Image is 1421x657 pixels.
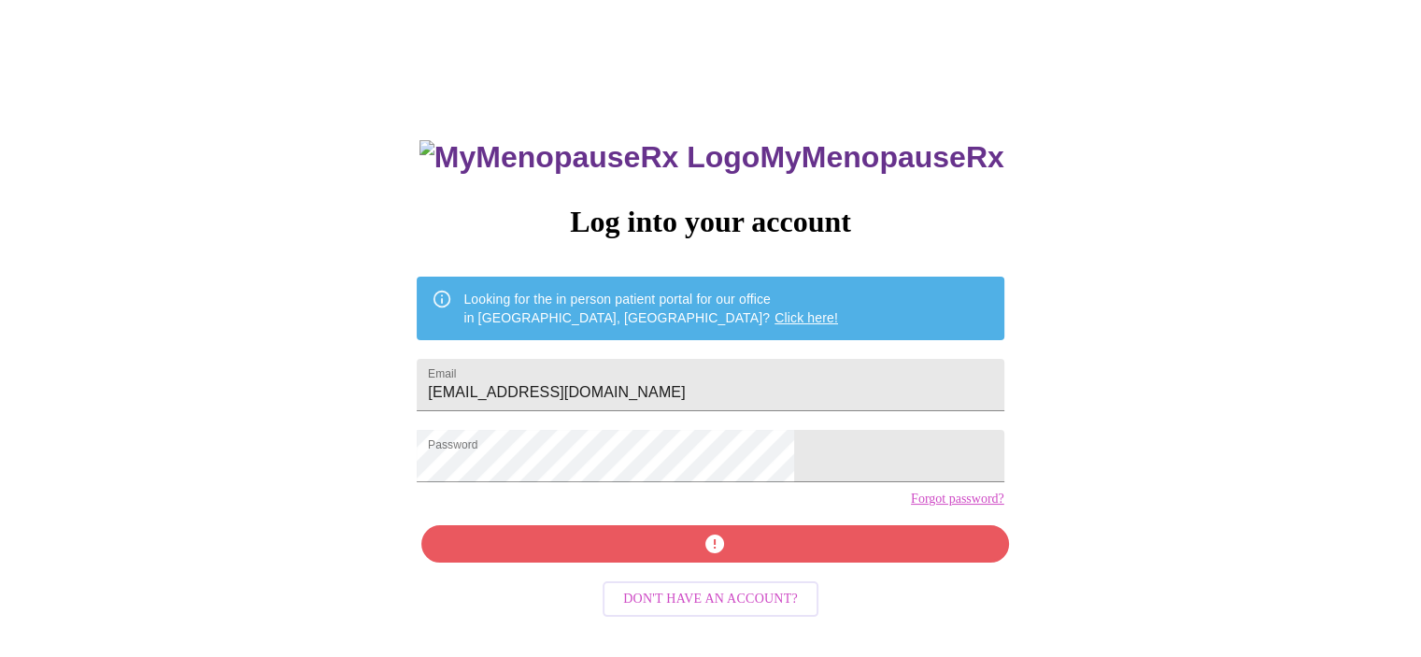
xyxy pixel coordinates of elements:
h3: MyMenopauseRx [419,140,1004,175]
a: Don't have an account? [598,590,823,606]
button: Don't have an account? [603,581,818,618]
span: Don't have an account? [623,588,798,611]
img: MyMenopauseRx Logo [419,140,760,175]
a: Forgot password? [911,492,1004,507]
div: Looking for the in person patient portal for our office in [GEOGRAPHIC_DATA], [GEOGRAPHIC_DATA]? [463,282,838,335]
h3: Log into your account [417,205,1003,239]
a: Click here! [774,310,838,325]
